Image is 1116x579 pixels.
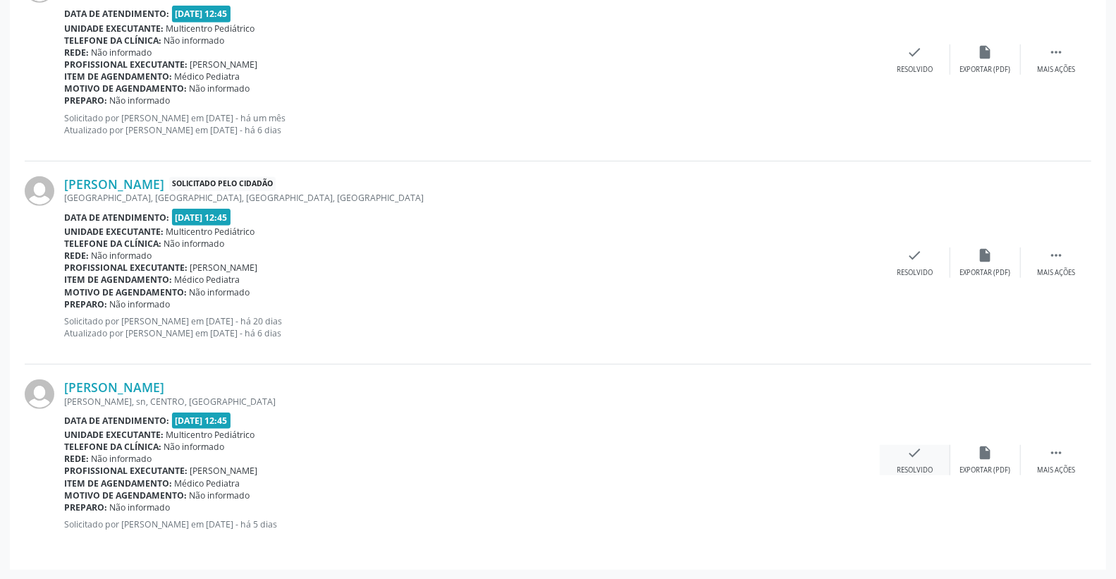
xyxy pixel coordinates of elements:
[64,298,107,310] b: Preparo:
[175,274,240,286] span: Médico Pediatra
[64,379,164,395] a: [PERSON_NAME]
[64,47,89,59] b: Rede:
[92,453,152,465] span: Não informado
[190,286,250,298] span: Não informado
[907,248,923,263] i: check
[1037,268,1075,278] div: Mais ações
[907,44,923,60] i: check
[64,212,169,224] b: Data de atendimento:
[64,477,172,489] b: Item de agendamento:
[64,176,164,192] a: [PERSON_NAME]
[897,268,933,278] div: Resolvido
[64,262,188,274] b: Profissional executante:
[190,465,258,477] span: [PERSON_NAME]
[907,445,923,461] i: check
[110,501,171,513] span: Não informado
[92,47,152,59] span: Não informado
[64,35,161,47] b: Telefone da clínica:
[64,518,880,530] p: Solicitado por [PERSON_NAME] em [DATE] - há 5 dias
[64,274,172,286] b: Item de agendamento:
[64,489,187,501] b: Motivo de agendamento:
[64,465,188,477] b: Profissional executante:
[897,465,933,475] div: Resolvido
[1048,44,1064,60] i: 
[978,44,993,60] i: insert_drive_file
[92,250,152,262] span: Não informado
[25,176,54,206] img: img
[190,83,250,95] span: Não informado
[64,429,164,441] b: Unidade executante:
[1048,445,1064,461] i: 
[960,268,1011,278] div: Exportar (PDF)
[64,8,169,20] b: Data de atendimento:
[64,95,107,106] b: Preparo:
[64,238,161,250] b: Telefone da clínica:
[64,250,89,262] b: Rede:
[64,226,164,238] b: Unidade executante:
[978,248,993,263] i: insert_drive_file
[175,477,240,489] span: Médico Pediatra
[164,35,225,47] span: Não informado
[190,489,250,501] span: Não informado
[1048,248,1064,263] i: 
[64,453,89,465] b: Rede:
[64,59,188,71] b: Profissional executante:
[64,501,107,513] b: Preparo:
[64,286,187,298] b: Motivo de agendamento:
[166,429,255,441] span: Multicentro Pediátrico
[960,65,1011,75] div: Exportar (PDF)
[64,112,880,136] p: Solicitado por [PERSON_NAME] em [DATE] - há um mês Atualizado por [PERSON_NAME] em [DATE] - há 6 ...
[164,238,225,250] span: Não informado
[166,23,255,35] span: Multicentro Pediátrico
[25,379,54,409] img: img
[175,71,240,83] span: Médico Pediatra
[166,226,255,238] span: Multicentro Pediátrico
[64,396,880,408] div: [PERSON_NAME], sn, CENTRO, [GEOGRAPHIC_DATA]
[190,262,258,274] span: [PERSON_NAME]
[110,298,171,310] span: Não informado
[110,95,171,106] span: Não informado
[64,441,161,453] b: Telefone da clínica:
[64,71,172,83] b: Item de agendamento:
[172,209,231,225] span: [DATE] 12:45
[897,65,933,75] div: Resolvido
[164,441,225,453] span: Não informado
[960,465,1011,475] div: Exportar (PDF)
[64,23,164,35] b: Unidade executante:
[1037,65,1075,75] div: Mais ações
[1037,465,1075,475] div: Mais ações
[64,192,880,204] div: [GEOGRAPHIC_DATA], [GEOGRAPHIC_DATA], [GEOGRAPHIC_DATA], [GEOGRAPHIC_DATA]
[978,445,993,461] i: insert_drive_file
[64,315,880,339] p: Solicitado por [PERSON_NAME] em [DATE] - há 20 dias Atualizado por [PERSON_NAME] em [DATE] - há 6...
[169,177,276,192] span: Solicitado pelo cidadão
[172,413,231,429] span: [DATE] 12:45
[64,83,187,95] b: Motivo de agendamento:
[190,59,258,71] span: [PERSON_NAME]
[64,415,169,427] b: Data de atendimento:
[172,6,231,22] span: [DATE] 12:45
